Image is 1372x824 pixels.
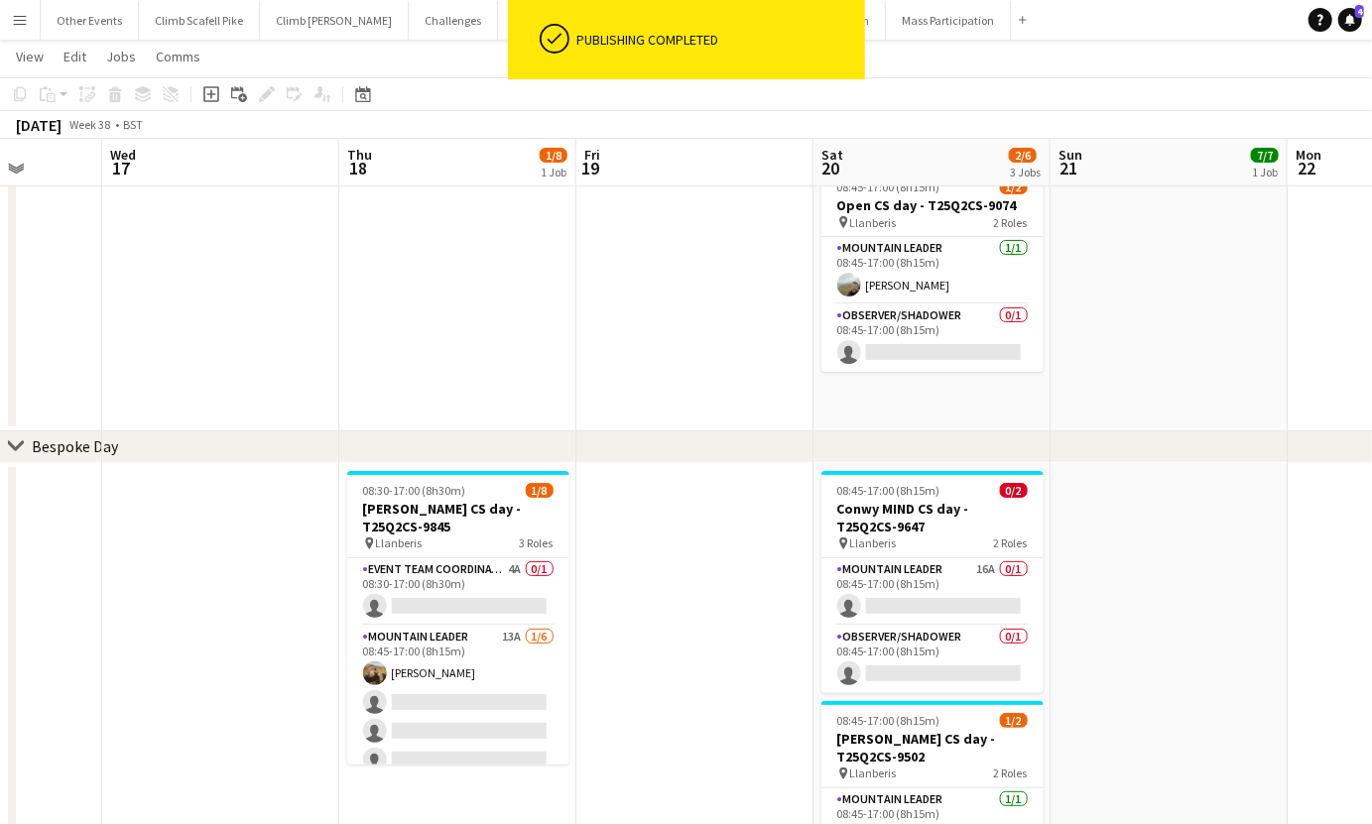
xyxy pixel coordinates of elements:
div: BST [123,117,143,132]
span: View [16,48,44,65]
span: Edit [63,48,86,65]
button: Mass Participation [886,1,1011,40]
span: Week 38 [65,117,115,132]
button: Climb Scafell Pike [139,1,260,40]
button: Kit, Projects and Office [498,1,645,40]
div: Bespoke Day [32,436,118,456]
button: Challenges [409,1,498,40]
span: 4 [1355,5,1364,18]
div: Publishing completed [577,31,857,49]
a: Edit [56,44,94,69]
a: Jobs [98,44,144,69]
a: View [8,44,52,69]
div: [DATE] [16,115,62,135]
button: Climb [PERSON_NAME] [260,1,409,40]
span: Comms [156,48,200,65]
a: 4 [1338,8,1362,32]
button: Other Events [41,1,139,40]
a: Comms [148,44,208,69]
span: Jobs [106,48,136,65]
